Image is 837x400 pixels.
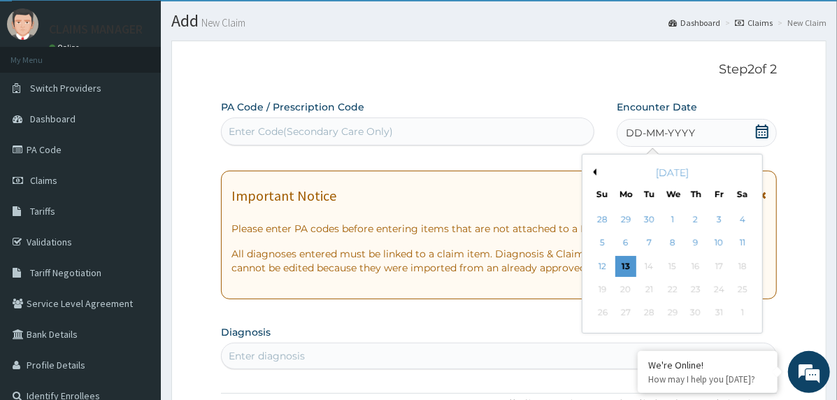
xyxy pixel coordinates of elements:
div: Not available Thursday, October 30th, 2025 [685,303,706,324]
div: Choose Sunday, October 5th, 2025 [592,233,613,254]
p: Step 2 of 2 [221,62,777,78]
div: Not available Sunday, October 26th, 2025 [592,303,613,324]
h1: Important Notice [231,188,336,203]
a: Dashboard [668,17,720,29]
div: Not available Thursday, October 16th, 2025 [685,256,706,277]
div: Choose Thursday, October 9th, 2025 [685,233,706,254]
label: Encounter Date [617,100,697,114]
span: Switch Providers [30,82,101,94]
div: Su [596,188,608,200]
div: Enter diagnosis [229,349,305,363]
span: We're online! [81,114,193,255]
div: Choose Sunday, September 28th, 2025 [592,209,613,230]
div: Choose Friday, October 10th, 2025 [708,233,729,254]
div: Not available Monday, October 20th, 2025 [615,279,636,300]
div: We're Online! [648,359,767,371]
label: PA Code / Prescription Code [221,100,364,114]
div: Choose Monday, October 6th, 2025 [615,233,636,254]
a: Online [49,43,83,52]
div: Not available Friday, October 17th, 2025 [708,256,729,277]
div: Mo [620,188,631,200]
div: Not available Monday, October 27th, 2025 [615,303,636,324]
div: [DATE] [588,166,757,180]
div: Choose Saturday, October 4th, 2025 [732,209,753,230]
div: Enter Code(Secondary Care Only) [229,124,393,138]
textarea: Type your message and hit 'Enter' [7,258,266,307]
div: Th [690,188,702,200]
div: Not available Friday, October 31st, 2025 [708,303,729,324]
label: Diagnosis [221,325,271,339]
div: Choose Monday, October 13th, 2025 [615,256,636,277]
div: Choose Thursday, October 2nd, 2025 [685,209,706,230]
p: CLAIMS MANAGER [49,23,143,36]
div: Not available Tuesday, October 14th, 2025 [638,256,659,277]
div: Choose Sunday, October 12th, 2025 [592,256,613,277]
span: Dashboard [30,113,76,125]
div: Tu [643,188,655,200]
img: User Image [7,8,38,40]
img: d_794563401_company_1708531726252_794563401 [26,70,57,105]
span: Claims [30,174,57,187]
div: Not available Saturday, October 25th, 2025 [732,279,753,300]
p: All diagnoses entered must be linked to a claim item. Diagnosis & Claim Items that are visible bu... [231,247,766,275]
span: DD-MM-YYYY [626,126,695,140]
div: month 2025-10 [591,208,754,325]
p: Please enter PA codes before entering items that are not attached to a PA code [231,222,766,236]
div: Choose Wednesday, October 8th, 2025 [662,233,683,254]
a: Claims [735,17,773,29]
div: Minimize live chat window [229,7,263,41]
button: Previous Month [589,169,596,176]
li: New Claim [774,17,827,29]
div: Choose Tuesday, October 7th, 2025 [638,233,659,254]
div: Not available Wednesday, October 29th, 2025 [662,303,683,324]
div: Not available Saturday, October 18th, 2025 [732,256,753,277]
div: Not available Sunday, October 19th, 2025 [592,279,613,300]
div: Not available Tuesday, October 28th, 2025 [638,303,659,324]
div: Sa [737,188,749,200]
div: Choose Friday, October 3rd, 2025 [708,209,729,230]
p: How may I help you today? [648,373,767,385]
div: Not available Wednesday, October 15th, 2025 [662,256,683,277]
div: Not available Saturday, November 1st, 2025 [732,303,753,324]
div: Choose Saturday, October 11th, 2025 [732,233,753,254]
div: Not available Thursday, October 23rd, 2025 [685,279,706,300]
div: Choose Wednesday, October 1st, 2025 [662,209,683,230]
div: Chat with us now [73,78,235,97]
small: New Claim [199,17,245,28]
span: Tariffs [30,205,55,217]
div: Choose Monday, September 29th, 2025 [615,209,636,230]
span: Tariff Negotiation [30,266,101,279]
div: We [666,188,678,200]
div: Choose Tuesday, September 30th, 2025 [638,209,659,230]
div: Not available Wednesday, October 22nd, 2025 [662,279,683,300]
div: Not available Friday, October 24th, 2025 [708,279,729,300]
div: Not available Tuesday, October 21st, 2025 [638,279,659,300]
h1: Add [171,12,827,30]
div: Fr [713,188,725,200]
